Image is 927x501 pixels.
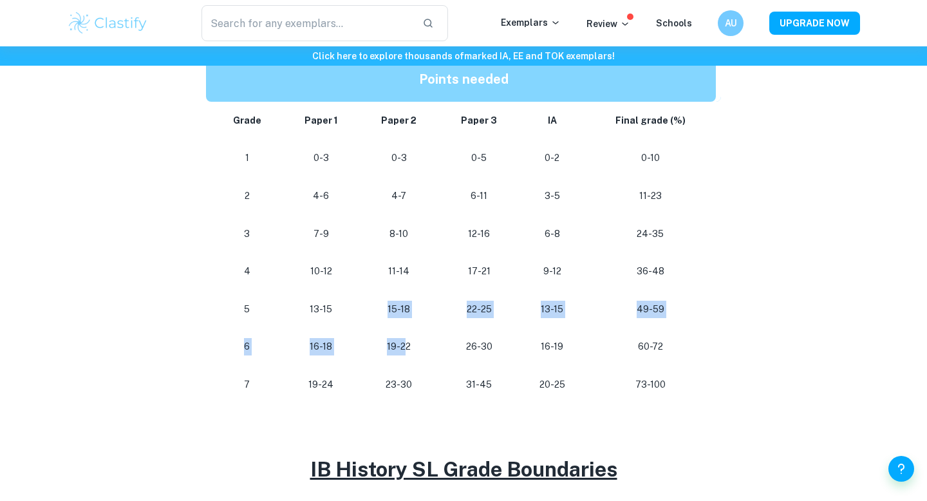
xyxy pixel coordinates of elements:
[449,187,509,205] p: 6-11
[221,301,272,318] p: 5
[888,456,914,482] button: Help and Feedback
[293,149,349,167] p: 0-3
[370,225,428,243] p: 8-10
[595,187,706,205] p: 11-23
[595,338,706,355] p: 60-72
[304,115,338,126] strong: Paper 1
[381,115,417,126] strong: Paper 2
[67,10,149,36] img: Clastify logo
[221,338,272,355] p: 6
[449,263,509,280] p: 17-21
[529,263,574,280] p: 9-12
[718,10,744,36] button: AU
[501,15,561,30] p: Exemplars
[724,16,738,30] h6: AU
[3,49,924,63] h6: Click here to explore thousands of marked IA, EE and TOK exemplars !
[595,263,706,280] p: 36-48
[370,149,428,167] p: 0-3
[461,115,497,126] strong: Paper 3
[310,457,617,481] u: IB History SL Grade Boundaries
[370,376,428,393] p: 23-30
[370,187,428,205] p: 4-7
[529,187,574,205] p: 3-5
[449,301,509,318] p: 22-25
[595,149,706,167] p: 0-10
[595,376,706,393] p: 73-100
[586,17,630,31] p: Review
[529,149,574,167] p: 0-2
[529,225,574,243] p: 6-8
[221,149,272,167] p: 1
[370,301,428,318] p: 15-18
[221,187,272,205] p: 2
[595,301,706,318] p: 49-59
[293,301,349,318] p: 13-15
[370,338,428,355] p: 19-22
[221,263,272,280] p: 4
[548,115,557,126] strong: IA
[595,225,706,243] p: 24-35
[449,149,509,167] p: 0-5
[529,376,574,393] p: 20-25
[370,263,428,280] p: 11-14
[221,376,272,393] p: 7
[221,225,272,243] p: 3
[656,18,692,28] a: Schools
[293,225,349,243] p: 7-9
[449,338,509,355] p: 26-30
[529,338,574,355] p: 16-19
[615,115,686,126] strong: Final grade (%)
[293,338,349,355] p: 16-18
[769,12,860,35] button: UPGRADE NOW
[293,187,349,205] p: 4-6
[529,301,574,318] p: 13-15
[419,71,509,87] strong: Points needed
[293,376,349,393] p: 19-24
[293,263,349,280] p: 10-12
[233,115,261,126] strong: Grade
[449,225,509,243] p: 12-16
[201,5,412,41] input: Search for any exemplars...
[449,376,509,393] p: 31-45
